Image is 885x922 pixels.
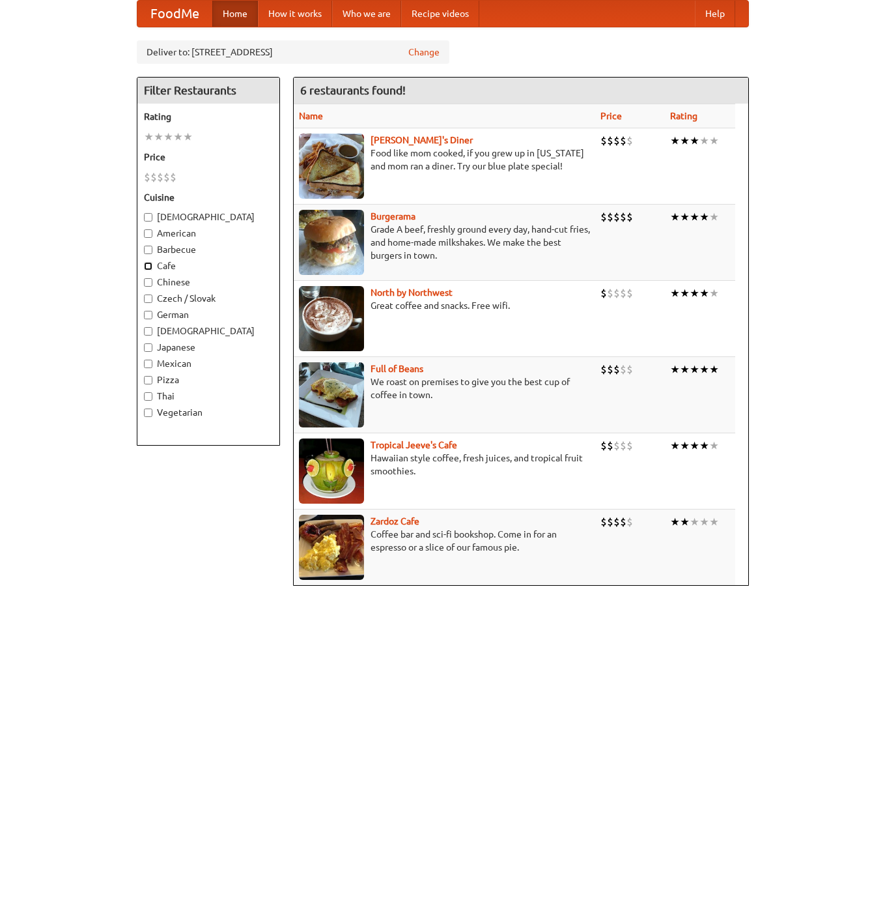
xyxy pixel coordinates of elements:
[144,246,152,254] input: Barbecue
[170,170,176,184] li: $
[299,147,590,173] p: Food like mom cooked, if you grew up in [US_STATE] and mom ran a diner. Try our blue plate special!
[150,170,157,184] li: $
[144,373,273,386] label: Pizza
[144,343,152,352] input: Japanese
[620,362,626,377] li: $
[157,170,163,184] li: $
[299,111,323,121] a: Name
[699,210,709,224] li: ★
[709,362,719,377] li: ★
[137,1,212,27] a: FoodMe
[299,515,364,580] img: zardoz.jpg
[299,210,364,275] img: burgerama.jpg
[371,211,415,222] a: Burgerama
[144,276,273,289] label: Chinese
[690,515,699,529] li: ★
[144,406,273,419] label: Vegetarian
[600,362,607,377] li: $
[144,360,152,368] input: Mexican
[144,392,152,401] input: Thai
[607,515,613,529] li: $
[144,409,152,417] input: Vegetarian
[163,170,170,184] li: $
[699,515,709,529] li: ★
[680,439,690,453] li: ★
[620,134,626,148] li: $
[680,515,690,529] li: ★
[371,135,473,145] b: [PERSON_NAME]'s Diner
[371,364,423,374] a: Full of Beans
[144,227,273,240] label: American
[371,287,453,298] b: North by Northwest
[607,362,613,377] li: $
[680,210,690,224] li: ★
[144,151,273,164] h5: Price
[137,78,279,104] h4: Filter Restaurants
[144,292,273,305] label: Czech / Slovak
[173,130,183,144] li: ★
[144,324,273,338] label: [DEMOGRAPHIC_DATA]
[144,327,152,336] input: [DEMOGRAPHIC_DATA]
[299,528,590,554] p: Coffee bar and sci-fi bookshop. Come in for an espresso or a slice of our famous pie.
[690,439,699,453] li: ★
[408,46,440,59] a: Change
[613,210,620,224] li: $
[670,439,680,453] li: ★
[709,210,719,224] li: ★
[699,439,709,453] li: ★
[371,516,419,526] a: Zardoz Cafe
[600,515,607,529] li: $
[607,439,613,453] li: $
[613,134,620,148] li: $
[600,210,607,224] li: $
[163,130,173,144] li: ★
[600,439,607,453] li: $
[144,390,273,403] label: Thai
[299,362,364,427] img: beans.jpg
[613,286,620,300] li: $
[299,439,364,504] img: jeeves.jpg
[670,111,697,121] a: Rating
[183,130,193,144] li: ★
[695,1,735,27] a: Help
[299,375,590,401] p: We roast on premises to give you the best cup of coffee in town.
[144,278,152,287] input: Chinese
[137,40,449,64] div: Deliver to: [STREET_ADDRESS]
[620,515,626,529] li: $
[144,259,273,272] label: Cafe
[613,362,620,377] li: $
[670,286,680,300] li: ★
[299,286,364,351] img: north.jpg
[699,286,709,300] li: ★
[144,170,150,184] li: $
[299,134,364,199] img: sallys.jpg
[613,439,620,453] li: $
[144,229,152,238] input: American
[144,357,273,370] label: Mexican
[626,286,633,300] li: $
[371,440,457,450] a: Tropical Jeeve's Cafe
[626,439,633,453] li: $
[620,210,626,224] li: $
[607,134,613,148] li: $
[670,515,680,529] li: ★
[680,134,690,148] li: ★
[144,213,152,222] input: [DEMOGRAPHIC_DATA]
[607,210,613,224] li: $
[144,130,154,144] li: ★
[709,134,719,148] li: ★
[600,111,622,121] a: Price
[690,362,699,377] li: ★
[144,295,152,303] input: Czech / Slovak
[699,134,709,148] li: ★
[144,341,273,354] label: Japanese
[212,1,258,27] a: Home
[607,286,613,300] li: $
[626,362,633,377] li: $
[144,311,152,319] input: German
[332,1,401,27] a: Who we are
